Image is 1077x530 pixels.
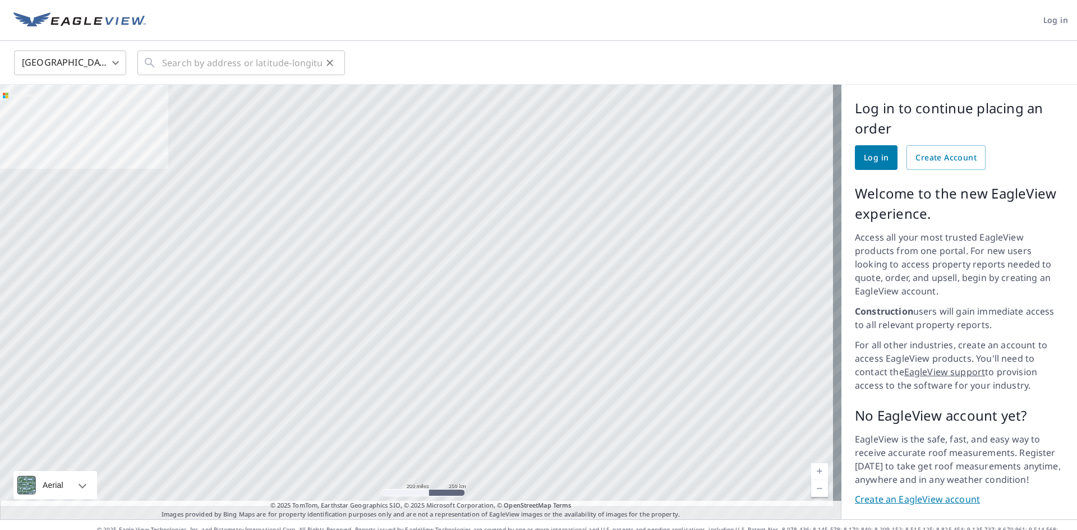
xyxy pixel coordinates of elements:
strong: Construction [855,305,913,317]
a: Current Level 5, Zoom Out [811,480,828,497]
p: Welcome to the new EagleView experience. [855,183,1064,224]
p: No EagleView account yet? [855,405,1064,426]
p: Log in to continue placing an order [855,98,1064,139]
a: EagleView support [904,366,986,378]
p: For all other industries, create an account to access EagleView products. You'll need to contact ... [855,338,1064,392]
a: Log in [855,145,897,170]
a: Current Level 5, Zoom In [811,463,828,480]
a: Terms [553,501,572,509]
p: users will gain immediate access to all relevant property reports. [855,305,1064,331]
img: EV Logo [13,12,146,29]
span: Log in [864,151,889,165]
p: EagleView is the safe, fast, and easy way to receive accurate roof measurements. Register [DATE] ... [855,432,1064,486]
span: © 2025 TomTom, Earthstar Geographics SIO, © 2025 Microsoft Corporation, © [270,501,572,510]
div: [GEOGRAPHIC_DATA] [14,47,126,79]
p: Access all your most trusted EagleView products from one portal. For new users looking to access ... [855,231,1064,298]
input: Search by address or latitude-longitude [162,47,322,79]
div: Aerial [13,471,97,499]
div: Aerial [39,471,67,499]
span: Create Account [915,151,977,165]
a: OpenStreetMap [504,501,551,509]
span: Log in [1043,13,1068,27]
a: Create Account [906,145,986,170]
button: Clear [322,55,338,71]
a: Create an EagleView account [855,493,1064,506]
